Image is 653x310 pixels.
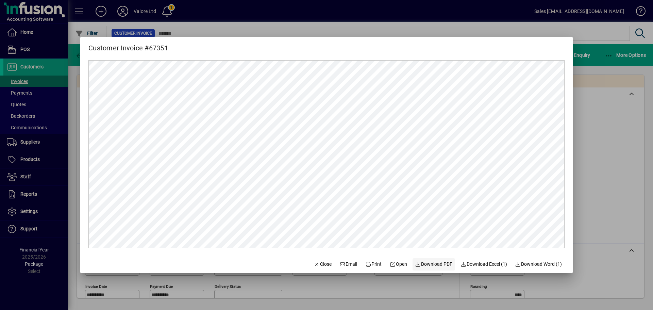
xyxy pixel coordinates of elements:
span: Print [365,261,382,268]
button: Download Word (1) [513,258,565,271]
button: Download Excel (1) [458,258,510,271]
span: Download PDF [415,261,453,268]
span: Close [314,261,332,268]
a: Download PDF [413,258,455,271]
span: Download Excel (1) [461,261,507,268]
button: Print [363,258,384,271]
span: Email [340,261,357,268]
button: Email [337,258,360,271]
a: Open [387,258,410,271]
span: Open [390,261,407,268]
button: Close [311,258,334,271]
span: Download Word (1) [515,261,562,268]
h2: Customer Invoice #67351 [80,37,176,53]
